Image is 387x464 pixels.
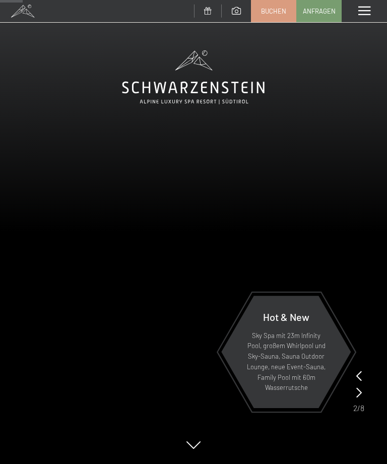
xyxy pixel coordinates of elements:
[251,1,296,22] a: Buchen
[297,1,341,22] a: Anfragen
[353,403,357,414] span: 2
[261,7,286,16] span: Buchen
[357,403,360,414] span: /
[303,7,336,16] span: Anfragen
[221,295,352,409] a: Hot & New Sky Spa mit 23m Infinity Pool, großem Whirlpool und Sky-Sauna, Sauna Outdoor Lounge, ne...
[360,403,364,414] span: 8
[263,311,309,323] span: Hot & New
[246,330,327,393] p: Sky Spa mit 23m Infinity Pool, großem Whirlpool und Sky-Sauna, Sauna Outdoor Lounge, neue Event-S...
